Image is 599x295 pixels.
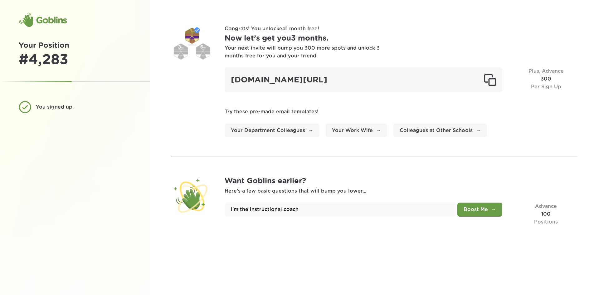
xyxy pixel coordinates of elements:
span: Advance [535,204,557,209]
span: Positions [534,219,558,224]
p: Here’s a few basic questions that will bump you lower... [225,187,577,195]
button: Boost Me [457,203,502,217]
div: You signed up. [36,103,126,111]
div: Your next invite will bump you 300 more spots and unlock 3 months free for you and your friend. [225,44,381,60]
span: Plus, Advance [528,69,564,74]
div: Goblins [19,12,67,27]
input: Which class(es) will you teach this year? [225,203,456,217]
a: Your Work Wife [326,124,387,138]
p: Try these pre-made email templates! [225,108,577,116]
span: Per Sign Up [531,84,561,89]
h1: Your Position [19,40,131,52]
h1: Want Goblins earlier? [225,175,577,187]
div: # 4,283 [19,52,131,68]
div: 100 [515,203,577,226]
a: Colleagues at Other Schools [393,124,487,138]
a: Your Department Colleagues [225,124,319,138]
p: Congrats! You unlocked 1 month free ! [225,25,577,33]
h1: Now let’s get you 3 months . [225,33,577,44]
div: [DOMAIN_NAME][URL] [225,67,502,92]
div: 300 [515,67,577,92]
